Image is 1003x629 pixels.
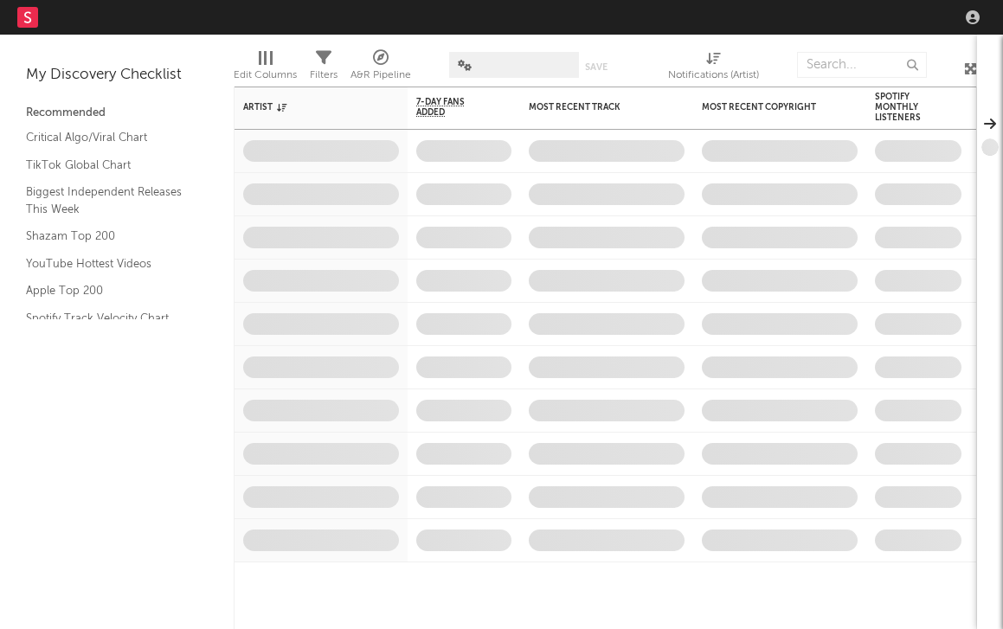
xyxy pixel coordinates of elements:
div: Most Recent Copyright [702,102,832,112]
a: YouTube Hottest Videos [26,254,190,273]
a: Biggest Independent Releases This Week [26,183,190,218]
a: Critical Algo/Viral Chart [26,128,190,147]
div: Edit Columns [234,43,297,93]
div: My Discovery Checklist [26,65,208,86]
div: A&R Pipeline [350,43,411,93]
div: Recommended [26,103,208,124]
a: Spotify Track Velocity Chart [26,309,190,328]
input: Search... [797,52,927,78]
div: A&R Pipeline [350,65,411,86]
a: Apple Top 200 [26,281,190,300]
div: Filters [310,43,338,93]
div: Edit Columns [234,65,297,86]
div: Artist [243,102,373,112]
div: Filters [310,65,338,86]
span: 7-Day Fans Added [416,97,485,118]
div: Notifications (Artist) [668,65,759,86]
div: Notifications (Artist) [668,43,759,93]
a: Shazam Top 200 [26,227,190,246]
a: TikTok Global Chart [26,156,190,175]
div: Spotify Monthly Listeners [875,92,935,123]
div: Most Recent Track [529,102,659,112]
button: Save [585,62,608,72]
